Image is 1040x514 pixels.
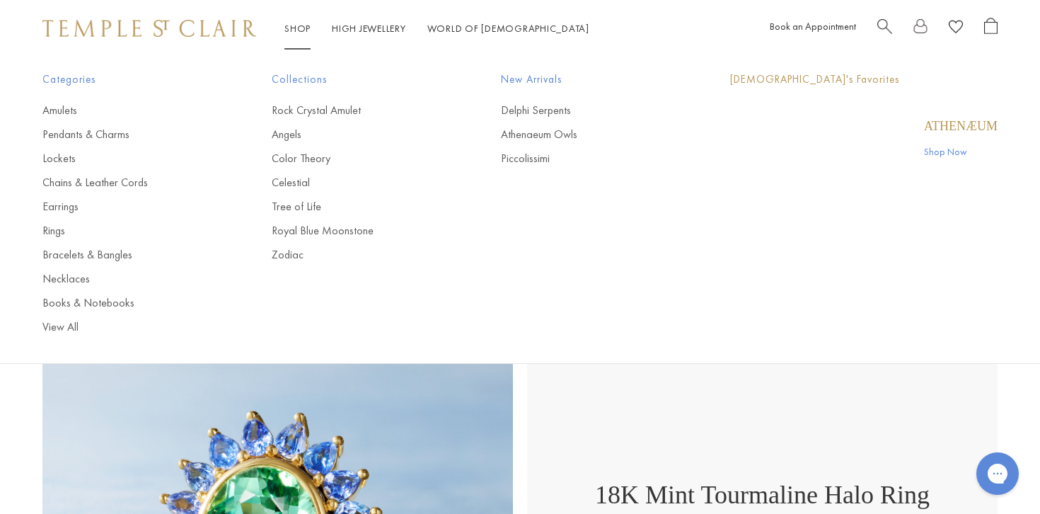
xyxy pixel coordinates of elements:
[42,127,215,142] a: Pendants & Charms
[924,144,998,159] a: Shop Now
[272,127,444,142] a: Angels
[984,18,998,40] a: Open Shopping Bag
[42,271,215,287] a: Necklaces
[42,71,215,88] span: Categories
[949,18,963,40] a: View Wishlist
[272,247,444,263] a: Zodiac
[42,223,215,239] a: Rings
[42,103,215,118] a: Amulets
[501,151,674,166] a: Piccolissimi
[501,103,674,118] a: Delphi Serpents
[272,151,444,166] a: Color Theory
[272,199,444,215] a: Tree of Life
[272,103,444,118] a: Rock Crystal Amulet
[272,223,444,239] a: Royal Blue Moonstone
[284,22,311,35] a: ShopShop
[501,71,674,88] span: New Arrivals
[42,151,215,166] a: Lockets
[770,20,856,33] a: Book an Appointment
[877,18,892,40] a: Search
[42,247,215,263] a: Bracelets & Bangles
[730,71,998,88] p: [DEMOGRAPHIC_DATA]'s Favorites
[42,199,215,215] a: Earrings
[969,447,1026,500] iframe: Gorgias live chat messenger
[42,295,215,311] a: Books & Notebooks
[42,175,215,190] a: Chains & Leather Cords
[272,175,444,190] a: Celestial
[427,22,589,35] a: World of [DEMOGRAPHIC_DATA]World of [DEMOGRAPHIC_DATA]
[924,118,998,134] a: Athenæum
[284,20,589,38] nav: Main navigation
[501,127,674,142] a: Athenaeum Owls
[42,319,215,335] a: View All
[42,20,256,37] img: Temple St. Clair
[272,71,444,88] span: Collections
[332,22,406,35] a: High JewelleryHigh Jewellery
